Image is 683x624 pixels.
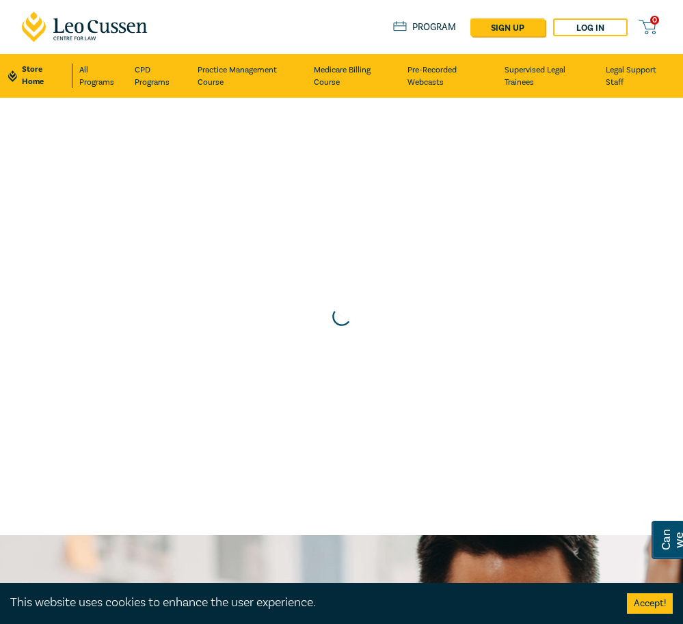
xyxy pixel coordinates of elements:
[606,54,675,98] a: Legal Support Staff
[8,64,72,88] a: Store Home
[135,54,186,98] a: CPD Programs
[198,54,303,98] a: Practice Management Course
[553,18,628,36] a: Log in
[470,18,545,36] a: sign up
[79,54,124,98] a: All Programs
[314,54,397,98] a: Medicare Billing Course
[407,54,493,98] a: Pre-Recorded Webcasts
[505,54,595,98] a: Supervised Legal Trainees
[627,593,673,614] button: Accept cookies
[393,21,457,33] a: Program
[650,16,659,25] span: 0
[10,594,606,612] div: This website uses cookies to enhance the user experience.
